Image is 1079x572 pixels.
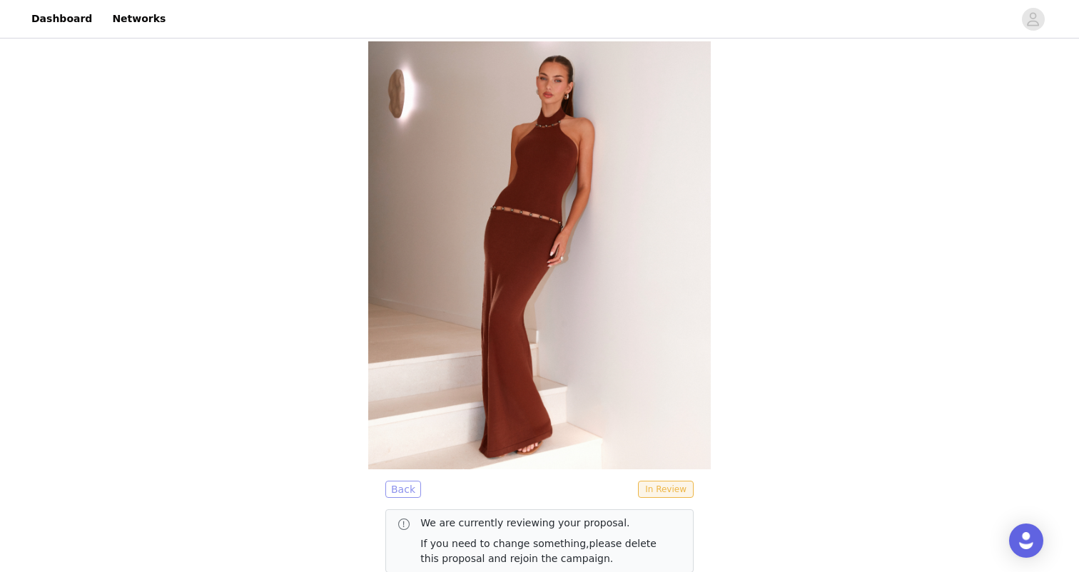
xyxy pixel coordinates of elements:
p: If you need to change something, [420,536,670,566]
div: Open Intercom Messenger [1009,524,1043,558]
a: Dashboard [23,3,101,35]
p: We are currently reviewing your proposal. [420,516,670,531]
img: campaign image [368,41,711,469]
span: In Review [638,481,694,498]
button: Back [385,481,421,498]
div: avatar [1026,8,1040,31]
a: Networks [103,3,174,35]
